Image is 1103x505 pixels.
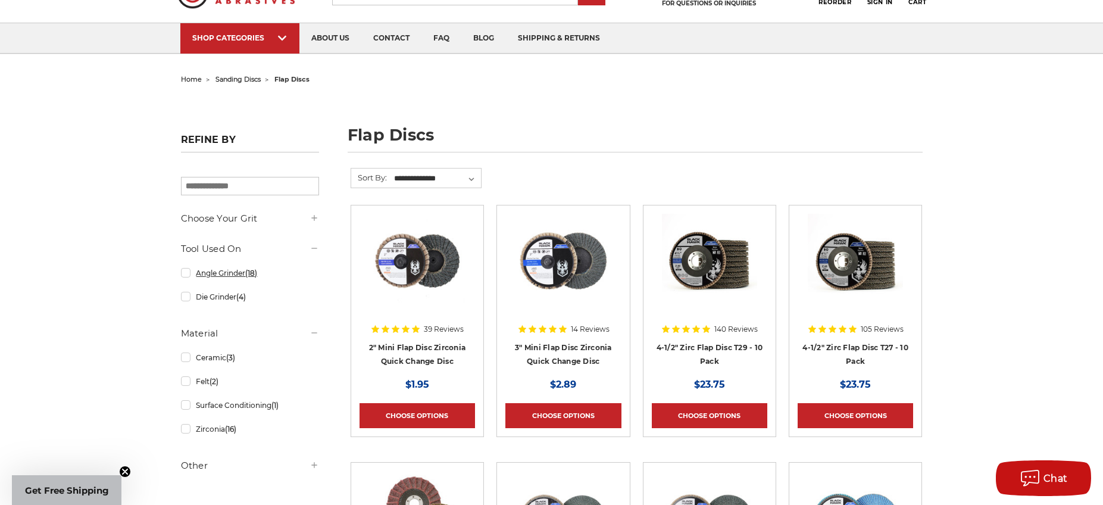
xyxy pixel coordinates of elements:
[405,379,429,390] span: $1.95
[210,377,218,386] span: (2)
[1043,473,1068,484] span: Chat
[861,326,904,333] span: 105 Reviews
[840,379,871,390] span: $23.75
[181,263,319,283] a: Angle Grinder
[662,214,757,309] img: 4.5" Black Hawk Zirconia Flap Disc 10 Pack
[694,379,725,390] span: $23.75
[652,403,767,428] a: Choose Options
[505,403,621,428] a: Choose Options
[370,214,465,309] img: Black Hawk Abrasives 2-inch Zirconia Flap Disc with 60 Grit Zirconia for Smooth Finishing
[192,33,288,42] div: SHOP CATEGORIES
[461,23,506,54] a: blog
[181,459,319,473] h5: Other
[181,347,319,368] a: Ceramic
[299,23,361,54] a: about us
[369,343,466,366] a: 2" Mini Flap Disc Zirconia Quick Change Disc
[515,343,612,366] a: 3" Mini Flap Disc Zirconia Quick Change Disc
[226,353,235,362] span: (3)
[181,75,202,83] a: home
[550,379,576,390] span: $2.89
[225,425,236,434] span: (16)
[424,326,464,333] span: 39 Reviews
[360,214,475,329] a: Black Hawk Abrasives 2-inch Zirconia Flap Disc with 60 Grit Zirconia for Smooth Finishing
[996,460,1091,496] button: Chat
[25,485,109,496] span: Get Free Shipping
[505,214,621,329] a: BHA 3" Quick Change 60 Grit Flap Disc for Fine Grinding and Finishing
[215,75,261,83] a: sanding discs
[271,401,279,410] span: (1)
[515,214,611,309] img: BHA 3" Quick Change 60 Grit Flap Disc for Fine Grinding and Finishing
[12,475,121,505] div: Get Free ShippingClose teaser
[652,214,767,329] a: 4.5" Black Hawk Zirconia Flap Disc 10 Pack
[392,170,481,188] select: Sort By:
[802,343,908,366] a: 4-1/2" Zirc Flap Disc T27 - 10 Pack
[181,419,319,439] a: Zirconia
[181,242,319,256] h5: Tool Used On
[506,23,612,54] a: shipping & returns
[181,326,319,341] h5: Material
[657,343,763,366] a: 4-1/2" Zirc Flap Disc T29 - 10 Pack
[181,286,319,307] a: Die Grinder
[181,371,319,392] a: Felt
[798,403,913,428] a: Choose Options
[274,75,310,83] span: flap discs
[236,292,246,301] span: (4)
[181,395,319,416] a: Surface Conditioning
[421,23,461,54] a: faq
[808,214,903,309] img: Black Hawk 4-1/2" x 7/8" Flap Disc Type 27 - 10 Pack
[245,269,257,278] span: (18)
[351,169,387,186] label: Sort By:
[571,326,610,333] span: 14 Reviews
[361,23,421,54] a: contact
[360,403,475,428] a: Choose Options
[119,466,131,478] button: Close teaser
[181,211,319,226] h5: Choose Your Grit
[348,127,923,152] h1: flap discs
[798,214,913,329] a: Black Hawk 4-1/2" x 7/8" Flap Disc Type 27 - 10 Pack
[181,134,319,152] h5: Refine by
[714,326,758,333] span: 140 Reviews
